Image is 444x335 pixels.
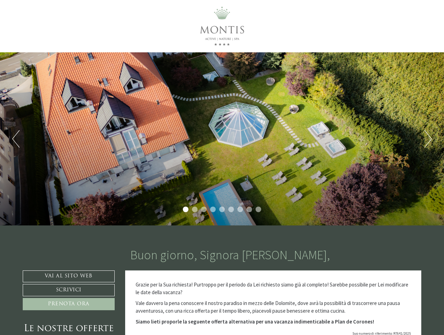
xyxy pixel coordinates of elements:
p: Vale davvero la pena conoscere il nostro paradiso in mezzo delle Dolomite, dove avrà la possibili... [136,299,411,314]
p: Grazie per la Sua richiesta! Purtroppo per il periodo da Lei richiesto siamo già al completo! Sar... [136,281,411,296]
div: Buon giorno, come possiamo aiutarla? [5,18,96,38]
strong: Siamo lieti proporle la seguente offerta alternativa per una vacanza indimenticabile a Plan de Co... [136,318,374,325]
h1: Buon giorno, Signora [PERSON_NAME], [130,248,330,262]
small: 14:49 [10,32,93,37]
button: Invia [237,184,276,196]
a: Vai al sito web [23,270,115,282]
button: Next [424,130,432,148]
button: Previous [12,130,20,148]
a: Scrivici [23,284,115,296]
a: Prenota ora [23,298,115,310]
div: [DATE] [126,5,150,16]
div: Montis – Active Nature Spa [10,20,93,25]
